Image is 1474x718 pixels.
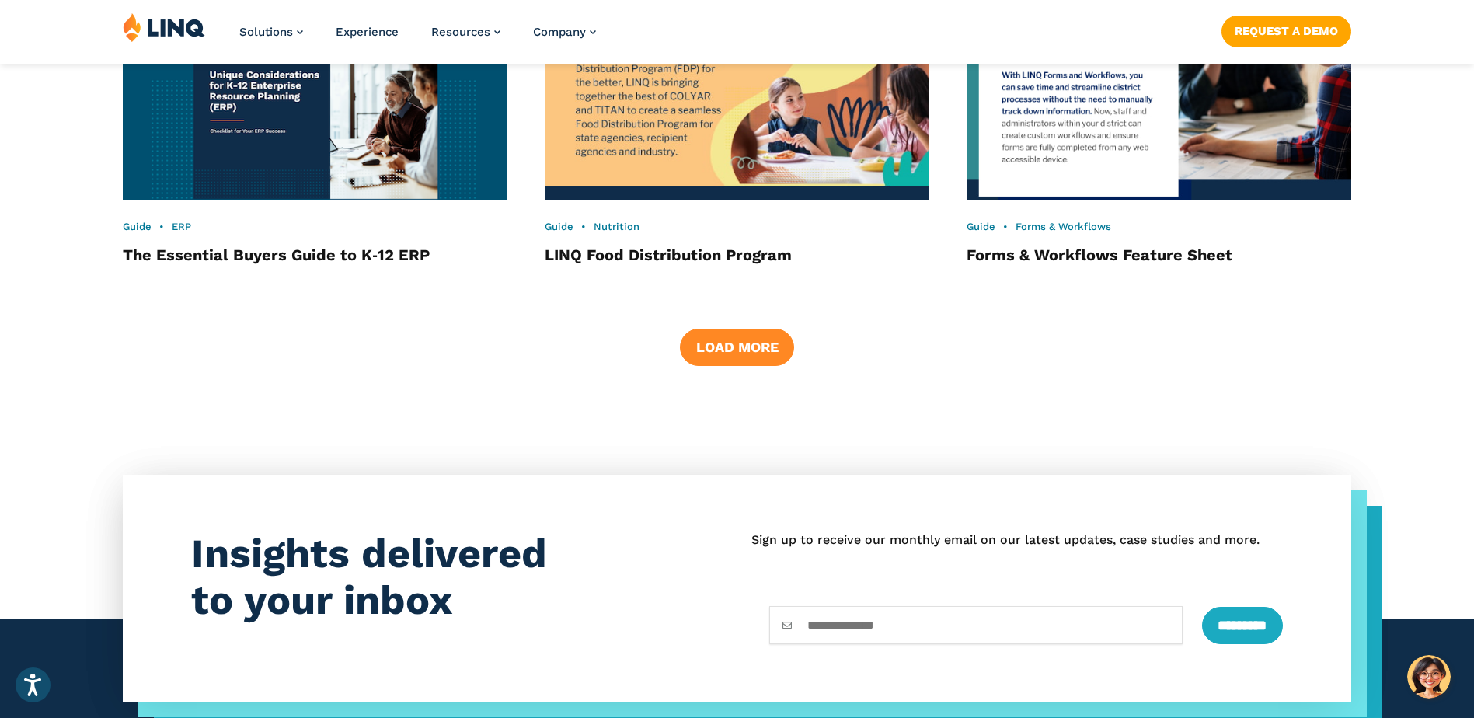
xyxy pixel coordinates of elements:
p: Sign up to receive our monthly email on our latest updates, case studies and more. [751,531,1283,549]
a: Guide [545,221,573,232]
nav: Primary Navigation [239,12,596,64]
a: Nutrition [594,221,639,232]
a: The Essential Buyers Guide to K‑12 ERP [123,246,430,264]
button: Load More [680,329,793,366]
div: • [967,220,1351,234]
a: Forms & Workflows [1016,221,1111,232]
a: ERP [172,221,191,232]
a: Forms & Workflows Feature Sheet [967,246,1232,264]
nav: Button Navigation [1221,12,1351,47]
img: LINQ | K‑12 Software [123,12,205,42]
button: Hello, have a question? Let’s chat. [1407,655,1451,699]
a: Request a Demo [1221,16,1351,47]
a: Resources [431,25,500,39]
a: Guide [123,221,152,232]
span: Company [533,25,586,39]
a: Guide [967,221,995,232]
h4: Insights delivered to your inbox [191,531,723,624]
div: • [545,220,929,234]
a: Company [533,25,596,39]
div: • [123,220,507,234]
a: Solutions [239,25,303,39]
span: Resources [431,25,490,39]
a: Experience [336,25,399,39]
span: Solutions [239,25,293,39]
a: LINQ Food Distribution Program [545,246,792,264]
